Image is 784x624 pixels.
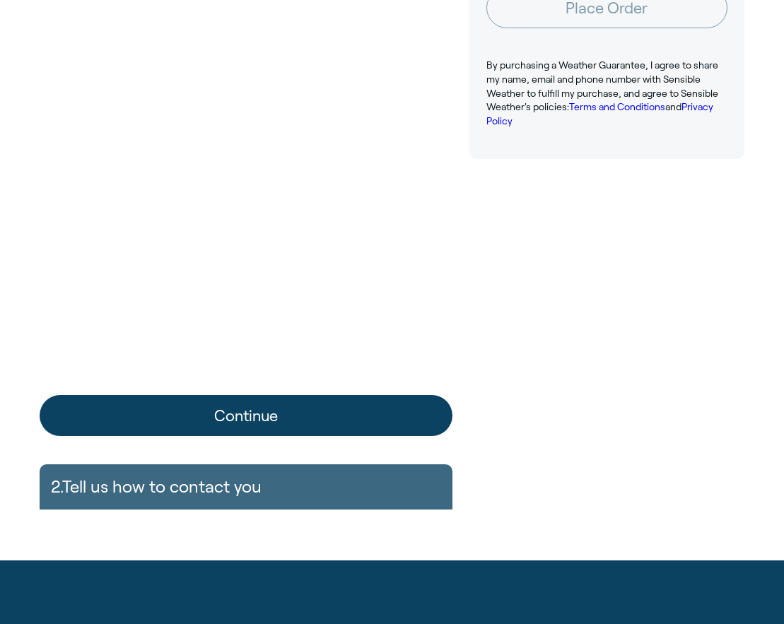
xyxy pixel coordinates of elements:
[486,59,727,128] p: By purchasing a Weather Guarantee, I agree to share my name, email and phone number with Sensible...
[569,101,665,112] a: Terms and Conditions
[40,395,452,436] button: Continue
[40,336,452,375] iframe: PayPal-paypal
[486,101,713,126] a: Privacy Policy
[469,182,744,281] iframe: Customer reviews powered by Trustpilot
